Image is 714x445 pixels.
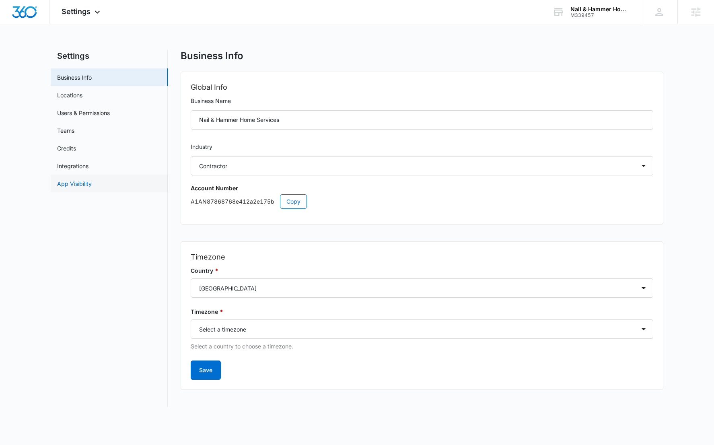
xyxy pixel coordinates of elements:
[570,12,629,18] div: account id
[191,97,653,105] label: Business Name
[191,361,221,380] button: Save
[62,7,91,16] span: Settings
[57,109,110,117] a: Users & Permissions
[191,185,238,192] strong: Account Number
[191,142,653,151] label: Industry
[57,126,74,135] a: Teams
[191,251,653,263] h2: Timezone
[286,197,300,206] span: Copy
[191,266,653,275] label: Country
[57,91,82,99] a: Locations
[191,342,653,351] p: Select a country to choose a timezone.
[57,144,76,152] a: Credits
[57,162,88,170] a: Integrations
[181,50,243,62] h1: Business Info
[57,73,92,82] a: Business Info
[51,50,168,62] h2: Settings
[191,307,653,316] label: Timezone
[191,82,653,93] h2: Global Info
[280,194,307,209] button: Copy
[570,6,629,12] div: account name
[57,179,92,188] a: App Visibility
[191,194,653,209] p: A1AN87868768e412a2e175b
